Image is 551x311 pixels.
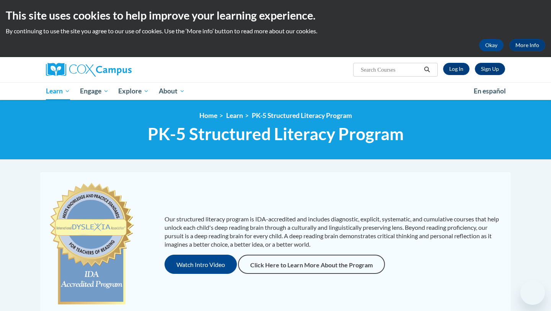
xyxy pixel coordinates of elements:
a: Register [475,63,505,75]
button: Search [421,65,433,74]
span: Engage [80,87,109,96]
a: Click Here to Learn More About the Program [238,255,385,274]
p: By continuing to use the site you agree to our use of cookies. Use the ‘More info’ button to read... [6,27,545,35]
a: About [154,82,190,100]
div: Main menu [34,82,517,100]
h2: This site uses cookies to help improve your learning experience. [6,8,545,23]
a: More Info [509,39,545,51]
button: Okay [479,39,504,51]
a: PK-5 Structured Literacy Program [252,111,352,119]
iframe: Button to launch messaging window [520,280,545,305]
a: Learn [41,82,75,100]
span: About [159,87,185,96]
a: Engage [75,82,114,100]
span: Explore [118,87,149,96]
button: Watch Intro Video [165,255,237,274]
span: Learn [46,87,70,96]
a: En español [469,83,511,99]
a: Log In [443,63,469,75]
input: Search Courses [360,65,421,74]
a: Explore [113,82,154,100]
span: PK-5 Structured Literacy Program [148,124,404,144]
p: Our structured literacy program is IDA-accredited and includes diagnostic, explicit, systematic, ... [165,215,503,249]
img: Cox Campus [46,63,132,77]
a: Cox Campus [46,63,191,77]
img: c477cda6-e343-453b-bfce-d6f9e9818e1c.png [48,179,135,309]
a: Learn [226,111,243,119]
span: En español [474,87,506,95]
a: Home [199,111,217,119]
